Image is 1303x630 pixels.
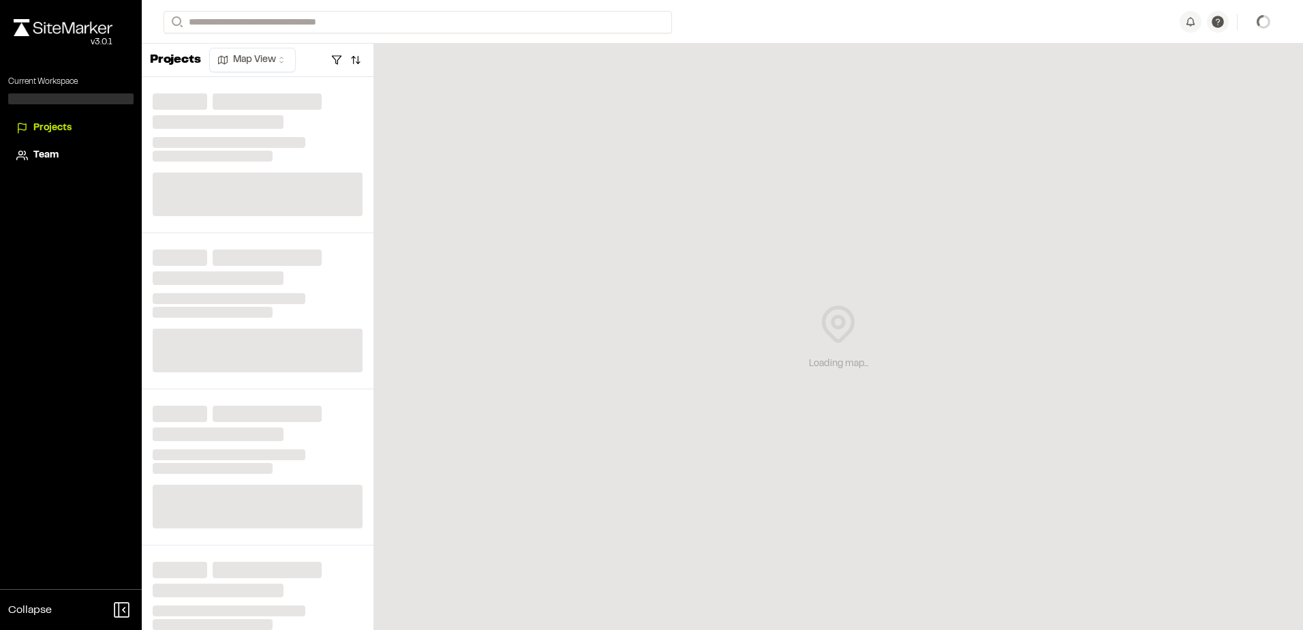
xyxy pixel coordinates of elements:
[16,148,125,163] a: Team
[16,121,125,136] a: Projects
[809,357,868,372] div: Loading map...
[33,148,59,163] span: Team
[150,51,201,70] p: Projects
[14,19,112,36] img: rebrand.png
[33,121,72,136] span: Projects
[8,602,52,618] span: Collapse
[8,76,134,88] p: Current Workspace
[14,36,112,48] div: Oh geez...please don't...
[164,11,188,33] button: Search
